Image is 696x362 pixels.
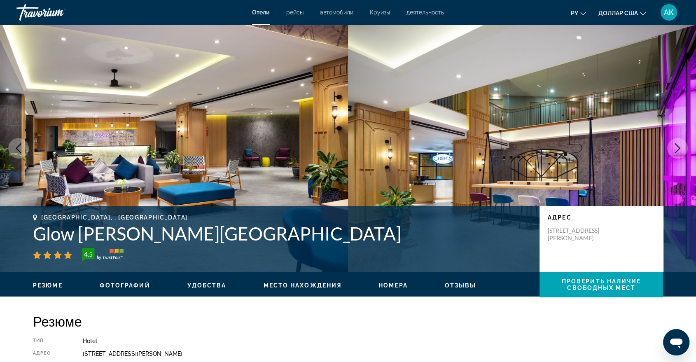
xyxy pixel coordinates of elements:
p: [STREET_ADDRESS][PERSON_NAME] [548,227,614,242]
button: Изменить валюту [598,7,646,19]
a: автомобили [320,9,353,16]
button: Номера [378,282,408,289]
span: [GEOGRAPHIC_DATA], , [GEOGRAPHIC_DATA] [41,214,188,221]
button: Место нахождения [263,282,341,289]
h2: Резюме [33,313,663,329]
button: Previous image [8,138,29,159]
div: адрес [33,350,62,357]
a: Травориум [16,2,99,23]
img: trustyou-badge-hor.svg [82,248,124,262]
div: 4.5 [80,249,96,259]
button: Фотографий [100,282,150,289]
span: Проверить наличие свободных мест [562,278,641,291]
iframe: Кнопка запуска окна обмена сообщениями [663,329,689,355]
a: деятельность [406,9,444,16]
button: Меню пользователя [658,4,680,21]
div: [STREET_ADDRESS][PERSON_NAME] [83,350,663,357]
a: рейсы [286,9,304,16]
font: АК [664,8,674,16]
a: Отели [252,9,270,16]
button: Удобства [187,282,227,289]
h1: Glow [PERSON_NAME][GEOGRAPHIC_DATA] [33,223,531,244]
font: доллар США [598,10,638,16]
div: Тип [33,338,62,344]
button: Изменить язык [571,7,586,19]
font: ру [571,10,578,16]
button: Проверить наличие свободных мест [540,272,663,297]
div: Hotel [83,338,663,344]
button: Next image [667,138,688,159]
p: адрес [548,214,655,221]
button: Резюме [33,282,63,289]
a: Круизы [370,9,390,16]
button: Отзывы [445,282,476,289]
